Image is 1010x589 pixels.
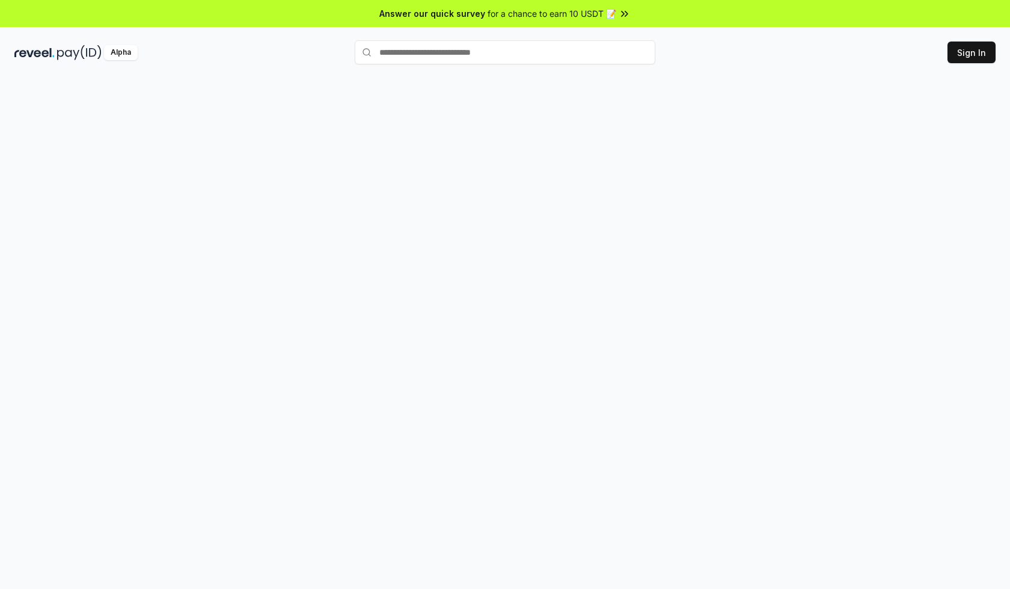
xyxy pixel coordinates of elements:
[57,45,102,60] img: pay_id
[379,7,485,20] span: Answer our quick survey
[947,42,996,63] button: Sign In
[104,45,138,60] div: Alpha
[14,45,55,60] img: reveel_dark
[488,7,616,20] span: for a chance to earn 10 USDT 📝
